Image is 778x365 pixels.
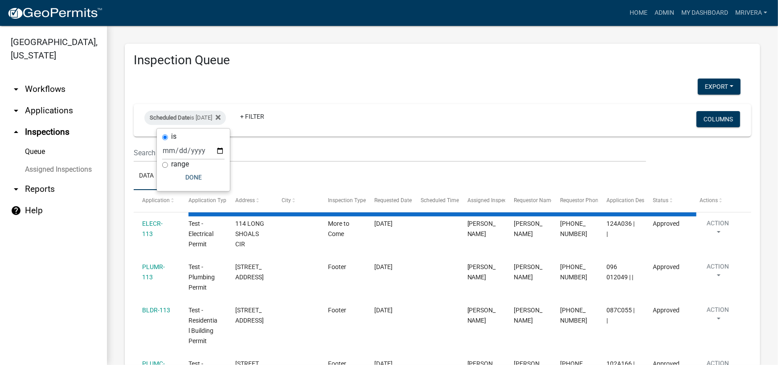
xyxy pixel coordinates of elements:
[171,161,189,168] label: range
[467,220,496,237] span: Casey Mason
[653,197,669,203] span: Status
[467,307,496,324] span: Jay Johnston
[374,197,412,203] span: Requested Date
[459,190,505,212] datatable-header-cell: Assigned Inspector
[328,307,346,314] span: Footer
[606,220,635,237] span: 124A036 | |
[235,307,264,324] span: 115 S CAY DR
[180,190,226,212] datatable-header-cell: Application Type
[188,220,213,248] span: Test - Electrical Permit
[11,105,21,116] i: arrow_drop_down
[514,220,542,237] span: Kenteria Williams
[282,197,291,203] span: City
[560,220,587,237] span: 706-485-2776
[560,263,587,281] span: 706-485-2776
[319,190,366,212] datatable-header-cell: Inspection Type
[328,263,346,270] span: Footer
[700,197,718,203] span: Actions
[144,111,226,125] div: is [DATE]
[142,220,163,237] a: ELECR-113
[467,197,513,203] span: Assigned Inspector
[226,190,273,212] datatable-header-cell: Address
[328,220,349,237] span: More to Come
[188,307,217,344] span: Test - Residential Building Permit
[150,114,190,121] span: Scheduled Date
[606,263,633,281] span: 096 012049 | |
[678,4,732,21] a: My Dashboard
[732,4,771,21] a: mrivera
[653,307,680,314] span: Approved
[644,190,691,212] datatable-header-cell: Status
[134,162,159,191] a: Data
[691,190,737,212] datatable-header-cell: Actions
[374,263,393,270] span: 01/05/2022
[700,219,736,241] button: Action
[421,197,459,203] span: Scheduled Time
[560,307,587,324] span: 706-485-2776
[505,190,552,212] datatable-header-cell: Requestor Name
[11,127,21,137] i: arrow_drop_up
[188,263,215,291] span: Test - Plumbing Permit
[162,169,225,185] button: Done
[700,262,736,284] button: Action
[626,4,651,21] a: Home
[514,263,542,281] span: Angela Waldroup
[134,144,646,162] input: Search for inspections
[235,263,264,281] span: 195 ALEXANDER LAKES DR
[374,220,393,227] span: 01/05/2022
[11,84,21,95] i: arrow_drop_down
[134,53,751,68] h3: Inspection Queue
[700,305,736,328] button: Action
[328,197,366,203] span: Inspection Type
[698,79,741,95] button: Export
[560,197,601,203] span: Requestor Phone
[467,263,496,281] span: Jay Johnston
[134,190,180,212] datatable-header-cell: Application
[374,307,393,314] span: 01/06/2022
[273,190,319,212] datatable-header-cell: City
[552,190,598,212] datatable-header-cell: Requestor Phone
[651,4,678,21] a: Admin
[653,220,680,227] span: Approved
[171,133,176,140] label: is
[514,197,554,203] span: Requestor Name
[142,307,170,314] a: BLDR-113
[11,205,21,216] i: help
[606,197,663,203] span: Application Description
[188,197,229,203] span: Application Type
[11,184,21,195] i: arrow_drop_down
[514,307,542,324] span: Angela Waldroup
[142,263,165,281] a: PLUMR-113
[653,263,680,270] span: Approved
[606,307,635,324] span: 087C055 | |
[233,108,271,124] a: + Filter
[412,190,459,212] datatable-header-cell: Scheduled Time
[696,111,740,127] button: Columns
[598,190,644,212] datatable-header-cell: Application Description
[235,220,264,248] span: 114 LONG SHOALS CIR
[142,197,170,203] span: Application
[366,190,412,212] datatable-header-cell: Requested Date
[235,197,255,203] span: Address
